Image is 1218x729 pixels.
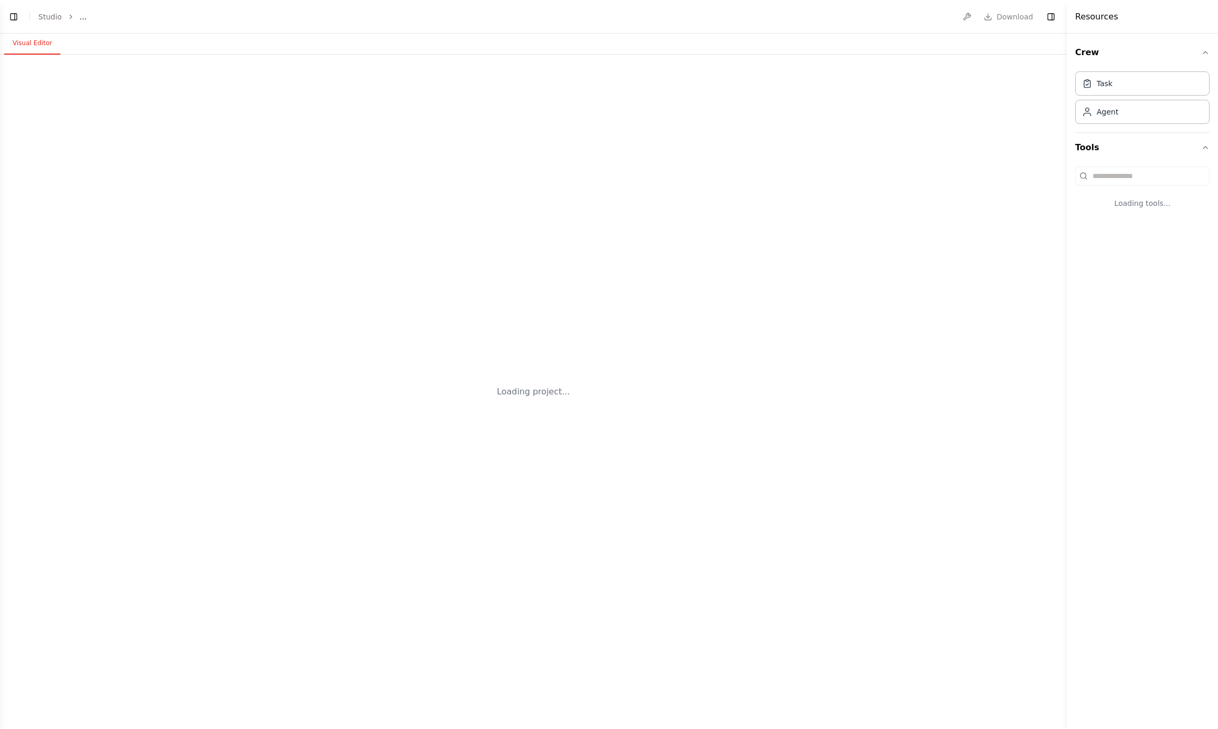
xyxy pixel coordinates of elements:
div: Agent [1097,107,1118,117]
div: Crew [1075,67,1210,132]
div: Tools [1075,162,1210,225]
a: Studio [38,13,62,21]
nav: breadcrumb [38,12,87,22]
div: Loading tools... [1075,190,1210,217]
div: Loading project... [497,386,570,398]
span: ... [80,12,87,22]
button: Tools [1075,133,1210,162]
button: Visual Editor [4,33,60,55]
h4: Resources [1075,11,1118,23]
button: Show left sidebar [6,9,21,24]
div: Task [1097,78,1112,89]
button: Hide right sidebar [1044,9,1058,24]
button: Crew [1075,38,1210,67]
